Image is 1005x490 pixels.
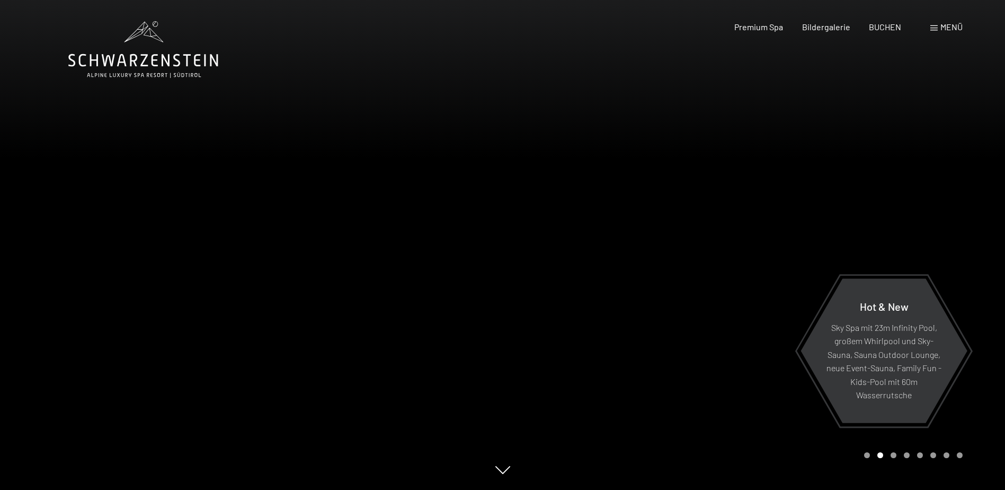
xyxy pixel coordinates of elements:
a: Bildergalerie [802,22,850,32]
div: Carousel Page 2 (Current Slide) [877,452,883,458]
a: Hot & New Sky Spa mit 23m Infinity Pool, großem Whirlpool und Sky-Sauna, Sauna Outdoor Lounge, ne... [800,278,968,424]
span: Hot & New [860,300,909,312]
div: Carousel Page 1 [864,452,870,458]
div: Carousel Page 4 [904,452,910,458]
p: Sky Spa mit 23m Infinity Pool, großem Whirlpool und Sky-Sauna, Sauna Outdoor Lounge, neue Event-S... [826,320,941,402]
div: Carousel Page 8 [957,452,963,458]
div: Carousel Page 5 [917,452,923,458]
div: Carousel Page 6 [930,452,936,458]
a: Premium Spa [734,22,783,32]
div: Carousel Pagination [860,452,963,458]
a: BUCHEN [869,22,901,32]
span: Menü [940,22,963,32]
div: Carousel Page 7 [944,452,949,458]
div: Carousel Page 3 [891,452,896,458]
